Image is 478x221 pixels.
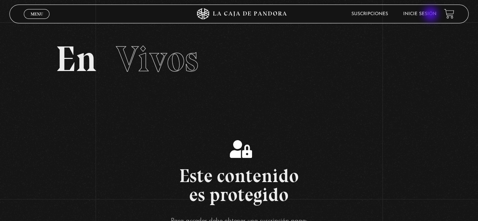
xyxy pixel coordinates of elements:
a: View your shopping cart [444,9,454,19]
a: Inicie sesión [403,12,436,16]
span: Vivos [116,37,198,80]
h2: En [56,41,423,77]
span: Menu [31,12,43,16]
span: Cerrar [28,18,46,23]
a: Suscripciones [351,12,388,16]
